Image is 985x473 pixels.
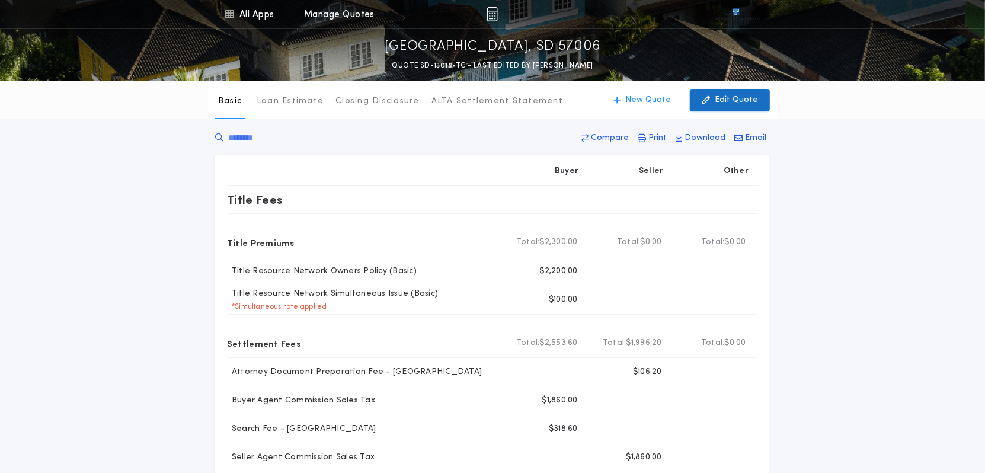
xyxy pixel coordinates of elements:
[385,37,601,56] p: [GEOGRAPHIC_DATA], SD 57006
[227,334,300,353] p: Settlement Fees
[690,89,770,111] button: Edit Quote
[578,127,632,149] button: Compare
[487,7,498,21] img: img
[633,366,662,378] p: $106.20
[745,132,766,144] p: Email
[516,237,540,248] b: Total:
[725,237,746,248] span: $0.00
[715,94,758,106] p: Edit Quote
[540,266,578,277] p: $2,200.00
[617,237,641,248] b: Total:
[549,423,578,435] p: $318.60
[639,165,664,177] p: Seller
[626,337,662,349] span: $1,996.20
[227,233,295,252] p: Title Premiums
[672,127,729,149] button: Download
[431,95,563,107] p: ALTA Settlement Statement
[724,165,749,177] p: Other
[227,190,283,209] p: Title Fees
[641,237,662,248] span: $0.00
[540,337,578,349] span: $2,553.60
[540,237,578,248] span: $2,300.00
[591,132,629,144] p: Compare
[701,337,725,349] b: Total:
[549,294,578,306] p: $100.00
[634,127,670,149] button: Print
[227,395,375,407] p: Buyer Agent Commission Sales Tax
[227,302,327,312] p: * Simultaneous rate applied
[603,337,626,349] b: Total:
[516,337,540,349] b: Total:
[725,337,746,349] span: $0.00
[625,94,671,106] p: New Quote
[648,132,667,144] p: Print
[218,95,242,107] p: Basic
[626,452,662,464] p: $1,860.00
[227,288,438,300] p: Title Resource Network Simultaneous Issue (Basic)
[555,165,578,177] p: Buyer
[392,60,593,72] p: QUOTE SD-13018-TC - LAST EDITED BY [PERSON_NAME]
[711,8,761,20] img: vs-icon
[602,89,683,111] button: New Quote
[731,127,770,149] button: Email
[701,237,725,248] b: Total:
[257,95,324,107] p: Loan Estimate
[227,423,376,435] p: Search Fee - [GEOGRAPHIC_DATA]
[542,395,578,407] p: $1,860.00
[685,132,725,144] p: Download
[227,366,482,378] p: Attorney Document Preparation Fee - [GEOGRAPHIC_DATA]
[227,452,375,464] p: Seller Agent Commission Sales Tax
[227,266,417,277] p: Title Resource Network Owners Policy (Basic)
[335,95,420,107] p: Closing Disclosure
